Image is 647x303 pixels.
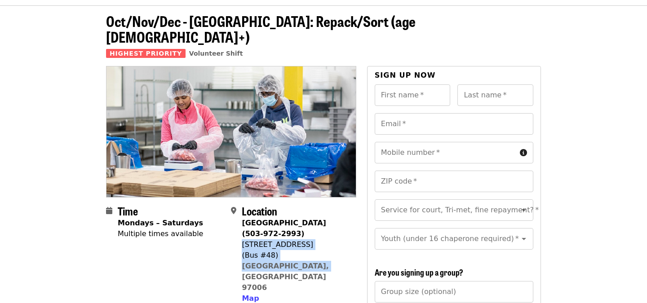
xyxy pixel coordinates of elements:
input: [object Object] [375,281,533,303]
i: circle-info icon [520,149,527,157]
input: Last name [457,84,533,106]
input: Mobile number [375,142,516,163]
a: [GEOGRAPHIC_DATA], [GEOGRAPHIC_DATA] 97006 [242,262,329,292]
strong: [GEOGRAPHIC_DATA] (503-972-2993) [242,219,326,238]
div: Multiple times available [118,228,203,239]
span: Are you signing up a group? [375,266,463,278]
i: calendar icon [106,206,112,215]
strong: Mondays – Saturdays [118,219,203,227]
span: Oct/Nov/Dec - [GEOGRAPHIC_DATA]: Repack/Sort (age [DEMOGRAPHIC_DATA]+) [106,10,416,47]
button: Open [518,204,530,216]
input: First name [375,84,451,106]
span: Location [242,203,277,219]
a: Volunteer Shift [189,50,243,57]
img: Oct/Nov/Dec - Beaverton: Repack/Sort (age 10+) organized by Oregon Food Bank [106,66,356,197]
div: [STREET_ADDRESS] [242,239,349,250]
span: Highest Priority [106,49,186,58]
div: (Bus #48) [242,250,349,261]
span: Sign up now [375,71,436,79]
i: map-marker-alt icon [231,206,236,215]
button: Open [518,233,530,245]
span: Time [118,203,138,219]
input: Email [375,113,533,135]
input: ZIP code [375,171,533,192]
span: Map [242,294,259,303]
